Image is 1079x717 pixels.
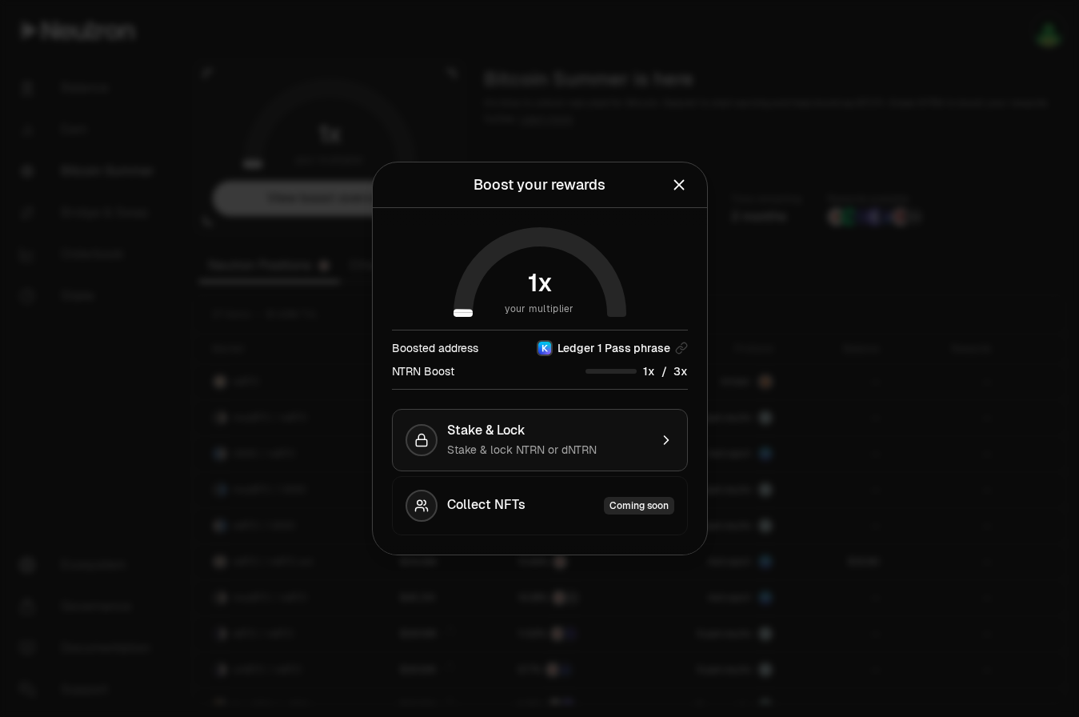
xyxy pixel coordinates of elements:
[392,409,688,471] button: Stake & LockStake & lock NTRN or dNTRN
[604,497,674,515] div: Coming soon
[538,342,551,354] img: Keplr
[670,174,688,196] button: Close
[447,497,526,515] span: Collect NFTs
[537,340,688,356] button: KeplrLedger 1 Pass phrase
[392,476,688,535] button: Collect NFTsComing soon
[392,340,478,356] div: Boosted address
[557,340,670,356] span: Ledger 1 Pass phrase
[392,363,454,379] div: NTRN Boost
[447,423,526,439] span: Stake & Lock
[447,443,597,457] span: Stake & lock NTRN or dNTRN
[474,174,605,196] div: Boost your rewards
[585,363,688,379] div: /
[505,301,574,317] span: your multiplier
